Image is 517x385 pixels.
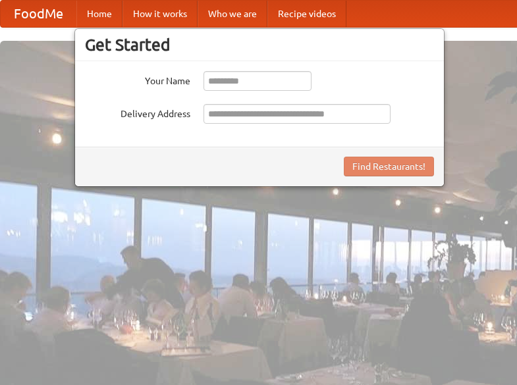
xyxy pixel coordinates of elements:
[76,1,122,27] a: Home
[267,1,346,27] a: Recipe videos
[344,157,434,176] button: Find Restaurants!
[122,1,198,27] a: How it works
[85,104,190,120] label: Delivery Address
[85,71,190,88] label: Your Name
[85,35,434,55] h3: Get Started
[1,1,76,27] a: FoodMe
[198,1,267,27] a: Who we are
